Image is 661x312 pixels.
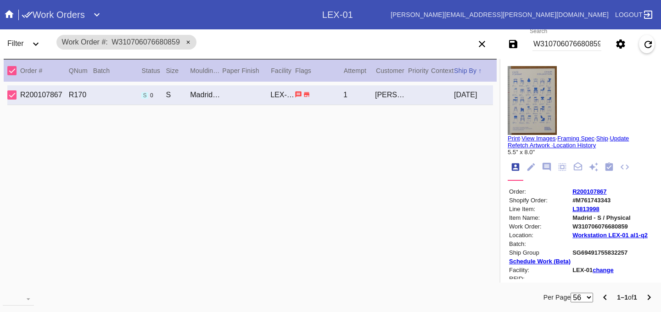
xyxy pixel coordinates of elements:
a: [PERSON_NAME][EMAIL_ADDRESS][PERSON_NAME][DOMAIN_NAME] [391,11,609,18]
span: Ship to Store [303,90,310,98]
span: Work Order # [62,38,108,46]
span: 0 workflow steps remaining [150,92,153,99]
a: change [593,267,614,273]
td: RFID: [509,275,571,283]
span: Size [166,67,179,74]
td: W310706076680859 [572,223,648,230]
span: Shipped [141,92,148,99]
div: S [166,91,190,99]
a: Location History [553,142,596,149]
ng-md-icon: Notes [542,162,552,173]
div: Attempt [344,65,376,76]
td: Line Item: [509,205,571,213]
td: Shopify Order: [509,196,571,204]
span: Has instructions from customer. Has instructions from business. [295,90,302,98]
td: SG69491755832257 [572,249,648,256]
ng-md-icon: Package Note [573,162,583,173]
td: LEX-01 [572,266,648,274]
button: Expand [88,6,106,24]
div: Customer [376,65,408,76]
span: s [143,92,146,99]
a: Update [610,135,629,142]
td: Work Order: [509,223,571,230]
ng-md-icon: Add Ons [588,162,599,173]
ng-md-icon: Workflow [604,162,614,173]
span: W310706076680859 [112,38,180,46]
div: Size [166,65,190,76]
div: Context [431,65,454,76]
md-select: download-file: Download... [3,292,34,306]
div: Madrid / Digital White [190,91,222,99]
div: Flags [295,65,344,76]
td: Madrid - S / Physical [572,214,648,222]
div: [PERSON_NAME] [375,91,407,99]
a: Ship [596,135,608,142]
a: Framing Spec [557,135,594,142]
div: Batch [93,65,142,76]
div: 1 [343,91,375,99]
div: FilterExpand [4,31,51,57]
a: R200107867 [572,188,606,195]
a: Logout [612,6,654,23]
div: QNum [69,65,93,76]
a: L3813998 [572,206,599,212]
button: Save filters [504,35,522,53]
button: Refresh [639,35,655,53]
td: #M761743343 [572,196,648,204]
div: [DATE] [454,91,493,99]
td: Facility: [509,266,571,274]
div: LEX-01 [322,10,353,20]
button: Next Page [640,288,658,306]
td: Ship Group [509,249,571,256]
div: Work OrdersExpand [22,6,322,24]
div: · · · · [508,135,654,156]
a: View Images [521,135,555,142]
img: c_inside,w_600,h_600.auto [508,66,557,135]
ng-md-icon: Work Order Fields [526,162,536,173]
md-checkbox: Select Work Order [7,89,21,101]
div: Facility [271,65,295,76]
div: 5.5" x 8.0" [508,149,654,156]
span: Priority [408,67,429,74]
div: Select Work OrderR200107867R170Shipped 0 workflow steps remainingSMadrid / Digital WhiteLEX-011[P... [7,85,493,105]
a: Refetch Artwork · [508,142,553,149]
md-checkbox: Select All [7,63,21,78]
a: Schedule Work (Beta) [509,258,571,265]
h1: Work Orders [22,7,85,22]
label: Per Page [543,292,571,303]
div: Paper Finish [222,65,271,76]
td: Location: [509,231,571,239]
ng-md-icon: JSON Files [620,162,630,173]
div: R170 [69,91,93,99]
div: Moulding / Mat [190,65,222,76]
b: 1 [633,294,637,301]
span: ↑ [478,67,482,74]
button: Clear filters [473,35,491,53]
td: Batch: [509,240,571,248]
span: 0 [150,92,153,99]
div: LEX-01 [270,91,295,99]
button: Expand [27,35,45,53]
div: of [617,292,637,303]
ng-md-icon: Measurements [557,162,567,173]
span: Ship By [454,67,476,74]
button: Previous Page [596,288,614,306]
a: Print [508,135,520,142]
span: Logout [615,11,643,18]
div: Ship By ↑ [454,65,493,76]
div: Status [141,65,166,76]
div: R200107867 [20,91,69,99]
td: Order: [509,188,571,195]
ng-md-icon: Order Info [510,162,521,173]
button: Settings [611,35,630,53]
b: 1–1 [617,294,628,301]
div: Order # [20,65,69,76]
a: Workstation LEX-01 al1-q2 [572,232,648,239]
td: Item Name: [509,214,571,222]
div: Priority [408,65,431,76]
span: Filter [7,39,24,47]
